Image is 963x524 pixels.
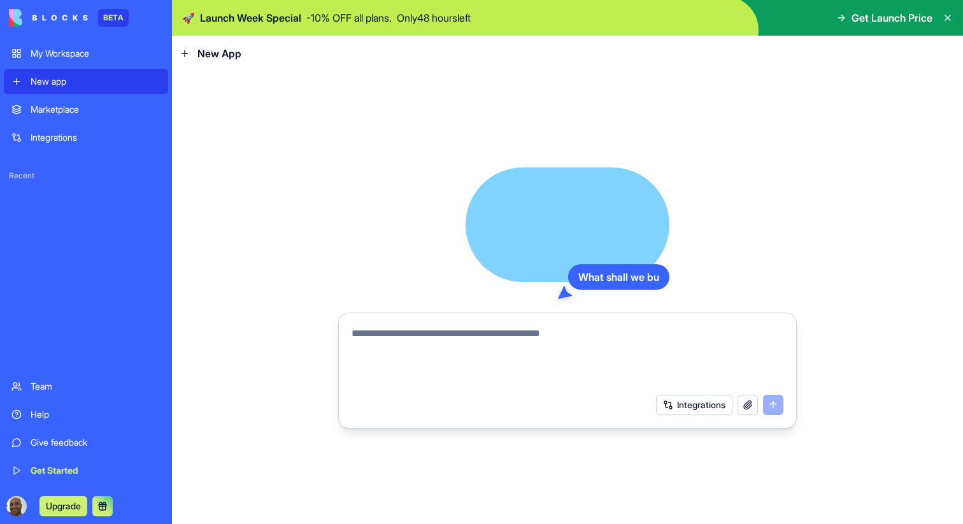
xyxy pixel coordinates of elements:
[197,46,241,61] span: New App
[9,9,129,27] a: BETA
[31,408,160,421] div: Help
[200,10,301,25] span: Launch Week Special
[39,499,87,512] a: Upgrade
[397,10,471,25] p: Only 48 hours left
[4,402,168,427] a: Help
[31,47,160,60] div: My Workspace
[4,41,168,66] a: My Workspace
[568,264,669,290] div: What shall we bu
[182,10,195,25] span: 🚀
[4,97,168,122] a: Marketplace
[31,103,160,116] div: Marketplace
[306,10,392,25] p: - 10 % OFF all plans.
[31,131,160,144] div: Integrations
[6,496,27,516] img: ACg8ocKs9cCpOssk_FPawJUO_EP4HIFLCPDJ_inxf66x87b8RoQTU9Py3A=s96-c
[31,75,160,88] div: New app
[31,380,160,393] div: Team
[4,430,168,455] a: Give feedback
[31,464,160,477] div: Get Started
[4,69,168,94] a: New app
[31,436,160,449] div: Give feedback
[852,10,932,25] span: Get Launch Price
[9,9,88,27] img: logo
[4,374,168,399] a: Team
[98,9,129,27] div: BETA
[656,395,732,415] button: Integrations
[4,125,168,150] a: Integrations
[39,496,87,516] button: Upgrade
[4,171,168,181] span: Recent
[4,458,168,483] a: Get Started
